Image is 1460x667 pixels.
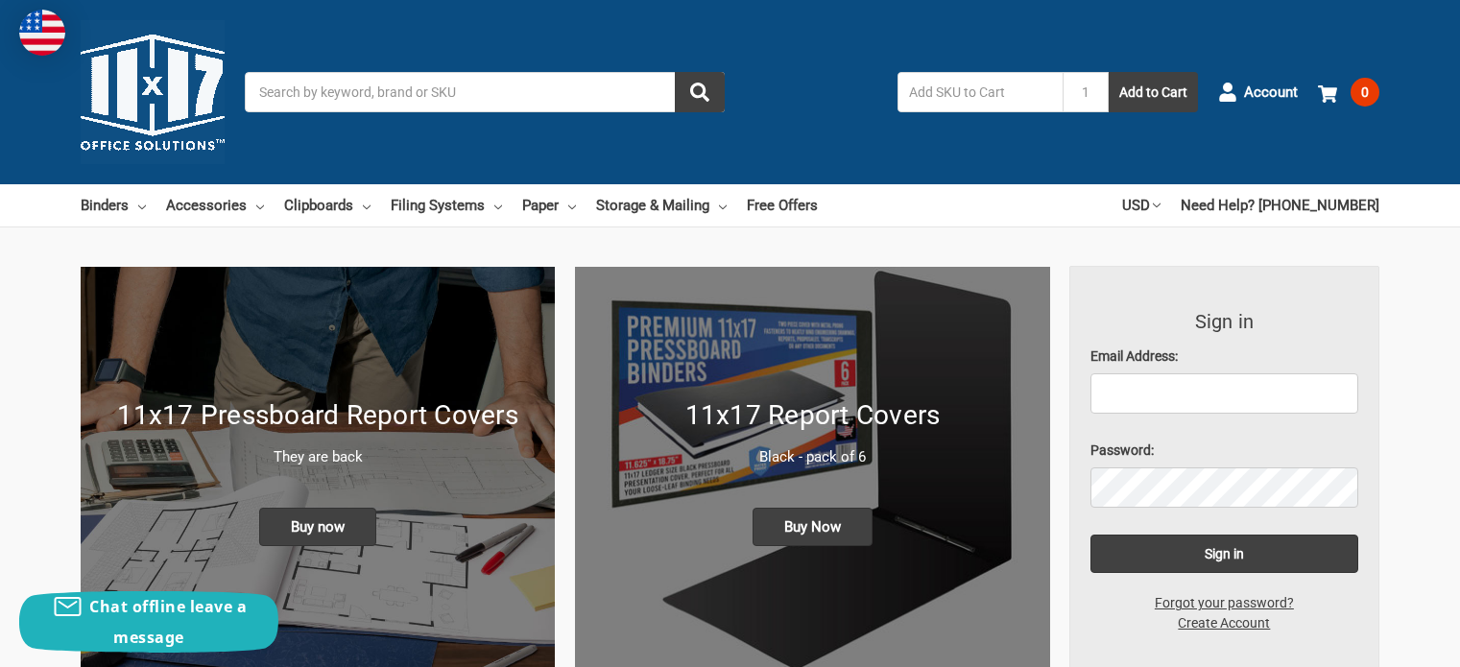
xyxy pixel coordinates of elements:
[1218,67,1298,117] a: Account
[245,72,725,112] input: Search by keyword, brand or SKU
[101,395,535,436] h1: 11x17 Pressboard Report Covers
[391,184,502,226] a: Filing Systems
[19,591,278,653] button: Chat offline leave a message
[753,508,873,546] span: Buy Now
[898,72,1063,112] input: Add SKU to Cart
[166,184,264,226] a: Accessories
[259,508,376,546] span: Buy now
[1244,82,1298,104] span: Account
[1090,346,1359,367] label: Email Address:
[595,446,1029,468] p: Black - pack of 6
[101,446,535,468] p: They are back
[1090,535,1359,573] input: Sign in
[1351,78,1379,107] span: 0
[595,395,1029,436] h1: 11x17 Report Covers
[747,184,818,226] a: Free Offers
[1181,184,1379,226] a: Need Help? [PHONE_NUMBER]
[89,596,247,648] span: Chat offline leave a message
[522,184,576,226] a: Paper
[81,20,225,164] img: 11x17.com
[1090,307,1359,336] h3: Sign in
[596,184,727,226] a: Storage & Mailing
[81,184,146,226] a: Binders
[19,10,65,56] img: duty and tax information for United States
[1090,441,1359,461] label: Password:
[1318,67,1379,117] a: 0
[1109,72,1198,112] button: Add to Cart
[1122,184,1161,226] a: USD
[1144,593,1304,613] a: Forgot your password?
[284,184,371,226] a: Clipboards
